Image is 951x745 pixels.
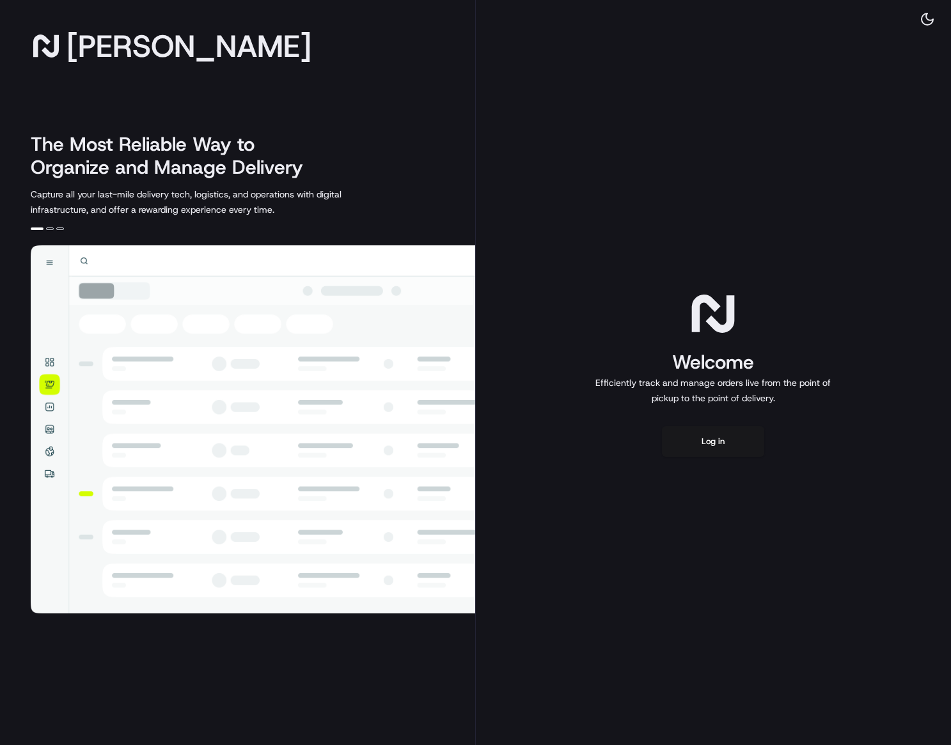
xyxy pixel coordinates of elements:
button: Log in [662,426,764,457]
p: Capture all your last-mile delivery tech, logistics, and operations with digital infrastructure, ... [31,187,399,217]
h1: Welcome [590,349,836,375]
h2: The Most Reliable Way to Organize and Manage Delivery [31,133,317,179]
span: [PERSON_NAME] [67,33,311,59]
p: Efficiently track and manage orders live from the point of pickup to the point of delivery. [590,375,836,406]
img: illustration [31,245,475,613]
